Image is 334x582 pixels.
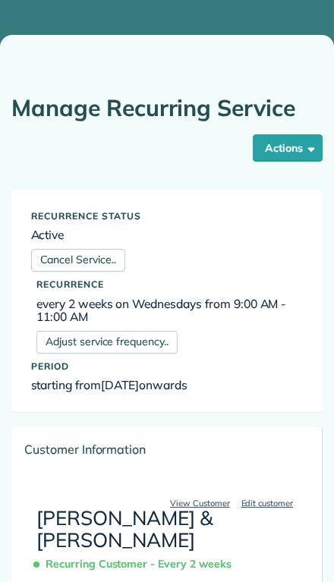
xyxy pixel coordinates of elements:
a: [PERSON_NAME] & [PERSON_NAME] [36,505,213,552]
span: [DATE] [101,377,139,392]
h5: Period [31,361,304,371]
h5: Recurrence [36,279,298,289]
h6: Active [31,228,304,241]
div: Customer Information [12,428,322,470]
h5: Recurrence status [31,211,304,221]
button: Actions [253,134,323,162]
a: Edit customer [237,496,298,510]
a: Adjust service frequency.. [36,331,178,354]
span: Recurring Customer - Every 2 weeks [36,551,238,577]
h6: every 2 weeks on Wednesdays from 9:00 AM - 11:00 AM [36,297,298,323]
h6: starting from onwards [31,379,304,392]
a: Cancel Service.. [31,249,125,272]
h1: Manage Recurring Service [11,96,323,121]
a: View Customer [165,496,235,510]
